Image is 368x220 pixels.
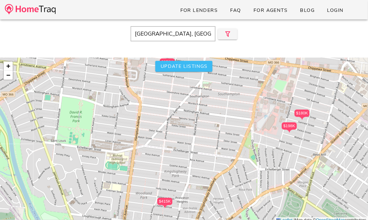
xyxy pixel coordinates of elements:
span: FAQ [230,7,241,14]
div: $415K [157,198,172,205]
a: Zoom out [4,71,13,80]
img: desktop-logo.34a1112.png [5,4,56,15]
span: For Agents [253,7,288,14]
a: For Lenders [175,5,223,16]
a: Blog [295,5,320,16]
iframe: Chat Widget [338,191,368,220]
span: + [6,62,10,70]
span: − [6,71,10,79]
div: $350K [160,58,175,66]
div: $415K [157,198,172,208]
div: $198K [282,122,297,130]
img: triPin.png [162,205,168,208]
input: Enter Your Address, Zipcode or City & State [131,26,216,41]
img: triPin.png [299,117,305,120]
img: triPin.png [286,130,293,133]
div: $180K [295,110,310,117]
button: Update listings [155,61,213,72]
a: Login [322,5,349,16]
span: Login [327,7,344,14]
span: Update listings [160,63,208,70]
a: Zoom in [4,61,13,71]
div: $198K [282,122,297,133]
a: For Agents [248,5,292,16]
a: FAQ [225,5,246,16]
div: $180K [295,110,310,120]
span: Blog [300,7,315,14]
div: $350K [160,58,175,69]
span: For Lenders [180,7,218,14]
